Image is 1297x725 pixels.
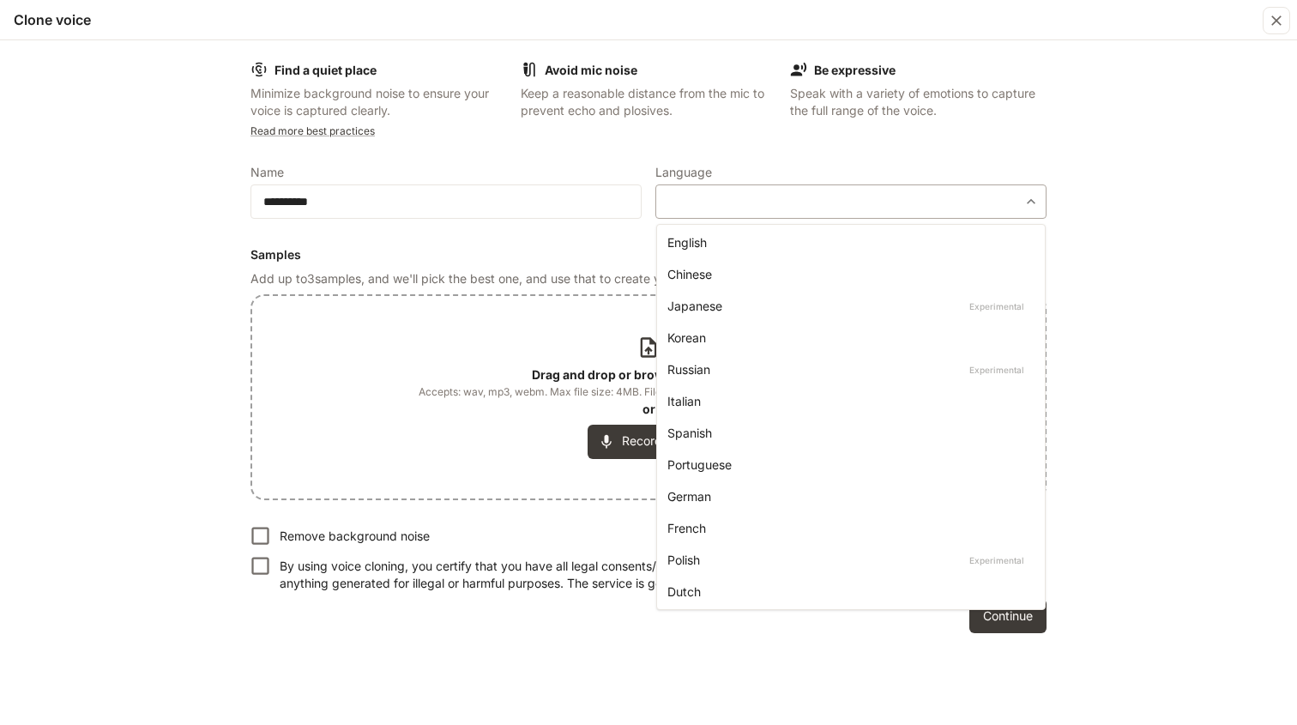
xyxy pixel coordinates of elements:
[667,519,1028,537] div: French
[667,297,1028,315] div: Japanese
[667,233,1028,251] div: English
[667,456,1028,474] div: Portuguese
[667,487,1028,505] div: German
[667,424,1028,442] div: Spanish
[667,583,1028,601] div: Dutch
[667,392,1028,410] div: Italian
[667,329,1028,347] div: Korean
[667,360,1028,378] div: Russian
[966,362,1028,378] p: Experimental
[667,265,1028,283] div: Chinese
[667,551,1028,569] div: Polish
[966,299,1028,314] p: Experimental
[966,553,1028,568] p: Experimental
